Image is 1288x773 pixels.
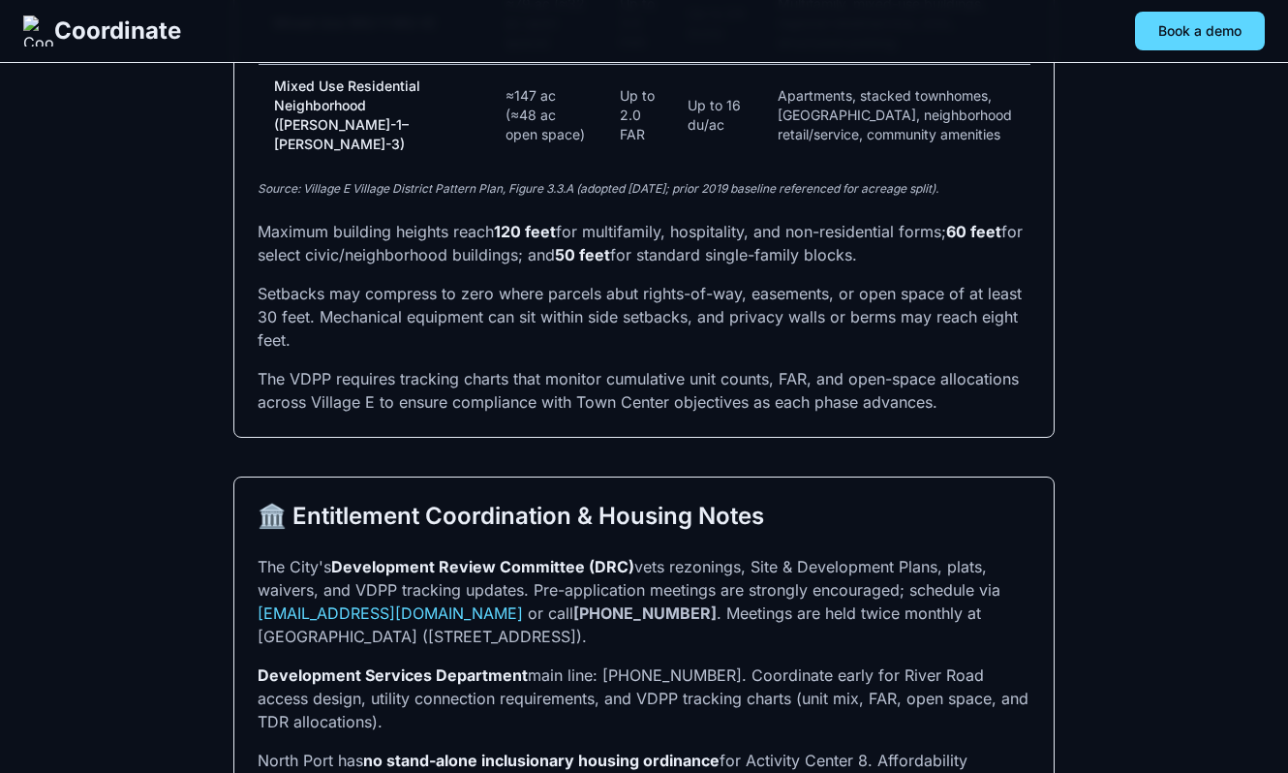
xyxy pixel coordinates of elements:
[258,501,1030,532] h2: 🏛️ Entitlement Coordination & Housing Notes
[258,282,1030,352] p: Setbacks may compress to zero where parcels abut rights-of-way, easements, or open space of at le...
[494,222,556,241] strong: 120 feet
[573,603,717,623] strong: [PHONE_NUMBER]
[762,65,1030,167] td: Apartments, stacked townhomes, [GEOGRAPHIC_DATA], neighborhood retail/service, community amenities
[490,65,603,167] td: ≈147 ac (≈48 ac open space)
[54,15,181,46] span: Coordinate
[258,665,528,685] strong: Development Services Department
[258,555,1030,648] p: The City's vets rezonings, Site & Development Plans, plats, waivers, and VDPP tracking updates. P...
[258,664,1030,733] p: main line: [PHONE_NUMBER]. Coordinate early for River Road access design, utility connection requ...
[1135,12,1265,50] button: Book a demo
[23,15,54,46] img: Coordinate
[259,65,491,167] td: Mixed Use Residential Neighborhood ([PERSON_NAME]-1–[PERSON_NAME]-3)
[23,15,181,46] a: Coordinate
[258,220,1030,266] p: Maximum building heights reach for multifamily, hospitality, and non-residential forms; for selec...
[331,557,634,576] strong: Development Review Committee (DRC)
[258,367,1030,414] p: The VDPP requires tracking charts that monitor cumulative unit counts, FAR, and open-space alloca...
[604,65,672,167] td: Up to 2.0 FAR
[258,603,523,623] a: [EMAIL_ADDRESS][DOMAIN_NAME]
[258,181,1030,197] p: Source: Village E Village District Pattern Plan, Figure 3.3.A (adopted [DATE]; prior 2019 baselin...
[555,245,610,264] strong: 50 feet
[363,751,720,770] strong: no stand-alone inclusionary housing ordinance
[946,222,1001,241] strong: 60 feet
[672,65,761,167] td: Up to 16 du/ac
